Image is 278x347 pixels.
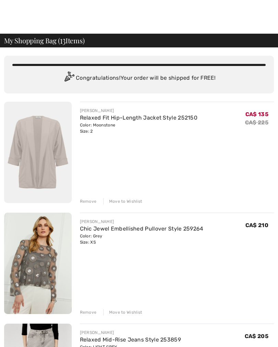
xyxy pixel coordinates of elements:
[103,309,142,315] div: Move to Wishlist
[80,233,204,245] div: Color: Grey Size: XS
[80,329,181,336] div: [PERSON_NAME]
[80,108,198,114] div: [PERSON_NAME]
[245,333,268,339] span: CA$ 205
[62,71,76,85] img: Congratulation2.svg
[103,198,142,204] div: Move to Wishlist
[80,122,198,134] div: Color: Moonstone Size: 2
[80,336,181,343] a: Relaxed Mid-Rise Jeans Style 253859
[12,71,266,85] div: Congratulations! Your order will be shipped for FREE!
[80,309,97,315] div: Remove
[4,213,72,314] img: Chic Jewel Embellished Pullover Style 259264
[80,219,204,225] div: [PERSON_NAME]
[4,102,72,203] img: Relaxed Fit Hip-Length Jacket Style 252150
[80,225,204,232] a: Chic Jewel Embellished Pullover Style 259264
[245,222,268,228] span: CA$ 210
[245,111,268,117] span: CA$ 135
[80,114,198,121] a: Relaxed Fit Hip-Length Jacket Style 252150
[4,37,85,44] span: My Shopping Bag ( Items)
[60,35,66,44] span: 13
[80,198,97,204] div: Remove
[245,119,268,126] s: CA$ 225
